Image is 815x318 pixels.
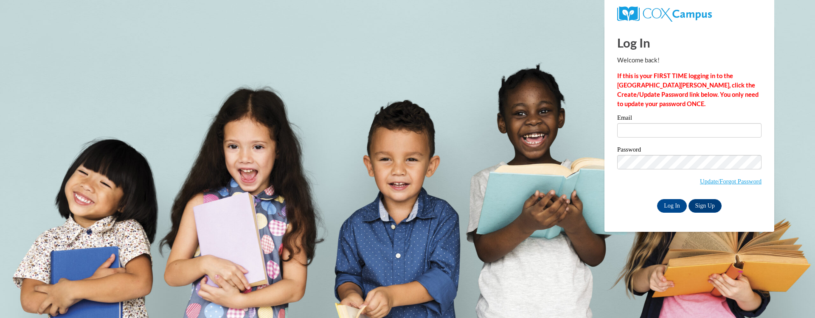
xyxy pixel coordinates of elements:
[700,178,762,185] a: Update/Forgot Password
[617,56,762,65] p: Welcome back!
[657,199,687,213] input: Log In
[617,146,762,155] label: Password
[617,34,762,51] h1: Log In
[617,10,712,17] a: COX Campus
[617,115,762,123] label: Email
[617,6,712,22] img: COX Campus
[617,72,759,107] strong: If this is your FIRST TIME logging in to the [GEOGRAPHIC_DATA][PERSON_NAME], click the Create/Upd...
[689,199,722,213] a: Sign Up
